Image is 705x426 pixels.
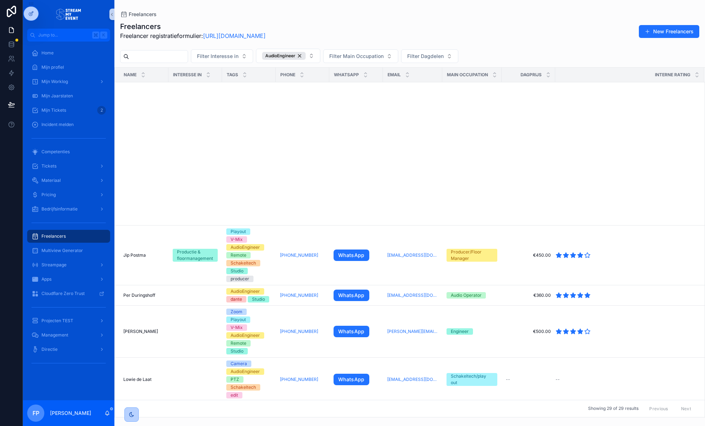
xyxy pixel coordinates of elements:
[41,79,68,84] span: Mijn Worklog
[123,377,152,382] span: Lowie de Laat
[387,252,438,258] a: [EMAIL_ADDRESS][DOMAIN_NAME]
[27,118,110,131] a: Incident melden
[262,52,306,60] button: Unselect AUDIO_ENGINEER
[388,72,401,78] span: Email
[655,72,690,78] span: Interne rating
[451,249,493,262] div: Producer/Floor Manager
[387,292,438,298] a: [EMAIL_ADDRESS][DOMAIN_NAME]
[27,258,110,271] a: Streampage
[588,406,639,412] span: Showing 29 of 29 results
[38,32,89,38] span: Jump to...
[27,75,110,88] a: Mijn Worklog
[231,332,260,339] div: AudioEngineer
[334,72,359,78] span: Whatsapp
[639,25,699,38] button: New Freelancers
[41,163,56,169] span: Tickets
[231,309,242,315] div: Zoom
[280,72,295,78] span: Phone
[120,11,157,18] a: Freelancers
[41,233,66,239] span: Freelancers
[27,174,110,187] a: Materiaal
[329,53,384,60] span: Filter Main Occupation
[41,149,70,155] span: Competenties
[27,145,110,158] a: Competenties
[231,244,260,251] div: AudioEngineer
[41,192,56,198] span: Pricing
[506,377,551,382] a: --
[27,244,110,257] a: Multiview Generator
[231,384,256,391] div: Schakeltech
[97,106,106,115] div: 2
[506,377,510,382] span: --
[506,292,551,298] span: €360.00
[123,252,164,258] a: Jip Postma
[256,49,320,63] button: Select Button
[280,377,325,382] a: [PHONE_NUMBER]
[120,21,266,32] h1: Freelancers
[41,291,85,296] span: Cloudflare Zero Trust
[101,32,107,38] span: K
[280,329,325,334] a: [PHONE_NUMBER]
[203,32,266,39] a: [URL][DOMAIN_NAME]
[27,29,110,42] button: Jump to...K
[226,288,271,302] a: AudioEngineerdanteStudio
[123,292,164,298] a: Per Duringshoff
[334,326,379,337] a: WhatsApp
[231,392,238,398] div: edit
[227,72,238,78] span: Tags
[197,53,238,60] span: Filter Interesse in
[231,368,260,375] div: AudioEngineer
[556,377,695,382] a: --
[447,249,497,262] a: Producer/Floor Manager
[280,377,318,382] a: [PHONE_NUMBER]
[280,252,318,258] a: [PHONE_NUMBER]
[123,377,164,382] a: Lowie de Laat
[387,377,438,382] a: [EMAIL_ADDRESS][DOMAIN_NAME]
[334,290,379,301] a: WhatsApp
[334,250,379,261] a: WhatsApp
[451,292,482,299] div: Audio Operator
[33,409,39,417] span: FP
[407,53,444,60] span: Filter Dagdelen
[27,343,110,356] a: Directie
[27,203,110,216] a: Bedrijfsinformatie
[231,376,239,383] div: PTZ
[27,314,110,327] a: Projecten TEST
[27,104,110,117] a: Mijn Tickets2
[334,326,369,337] a: WhatsApp
[447,72,488,78] span: Main Occupation
[41,107,66,113] span: Mijn Tickets
[27,188,110,201] a: Pricing
[41,262,66,268] span: Streampage
[280,292,325,298] a: [PHONE_NUMBER]
[401,49,458,63] button: Select Button
[41,318,73,324] span: Projecten TEST
[231,340,246,347] div: Remote
[50,410,91,417] p: [PERSON_NAME]
[41,276,51,282] span: Apps
[334,250,369,261] a: WhatsApp
[173,249,218,262] a: Productie & floormanagement
[27,273,110,286] a: Apps
[231,296,242,302] div: dante
[27,287,110,300] a: Cloudflare Zero Trust
[323,49,398,63] button: Select Button
[334,374,369,385] a: WhatsApp
[334,374,379,385] a: WhatsApp
[334,290,369,301] a: WhatsApp
[173,72,202,78] span: Interesse in
[506,329,551,334] a: €500.00
[252,296,265,302] div: Studio
[27,47,110,59] a: Home
[177,249,213,262] div: Productie & floormanagement
[27,160,110,173] a: Tickets
[123,329,164,334] a: [PERSON_NAME]
[262,52,306,60] div: AudioEngineer
[506,252,551,258] span: €450.00
[387,329,438,334] a: [PERSON_NAME][EMAIL_ADDRESS][DOMAIN_NAME]
[41,50,54,56] span: Home
[231,276,249,282] div: producer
